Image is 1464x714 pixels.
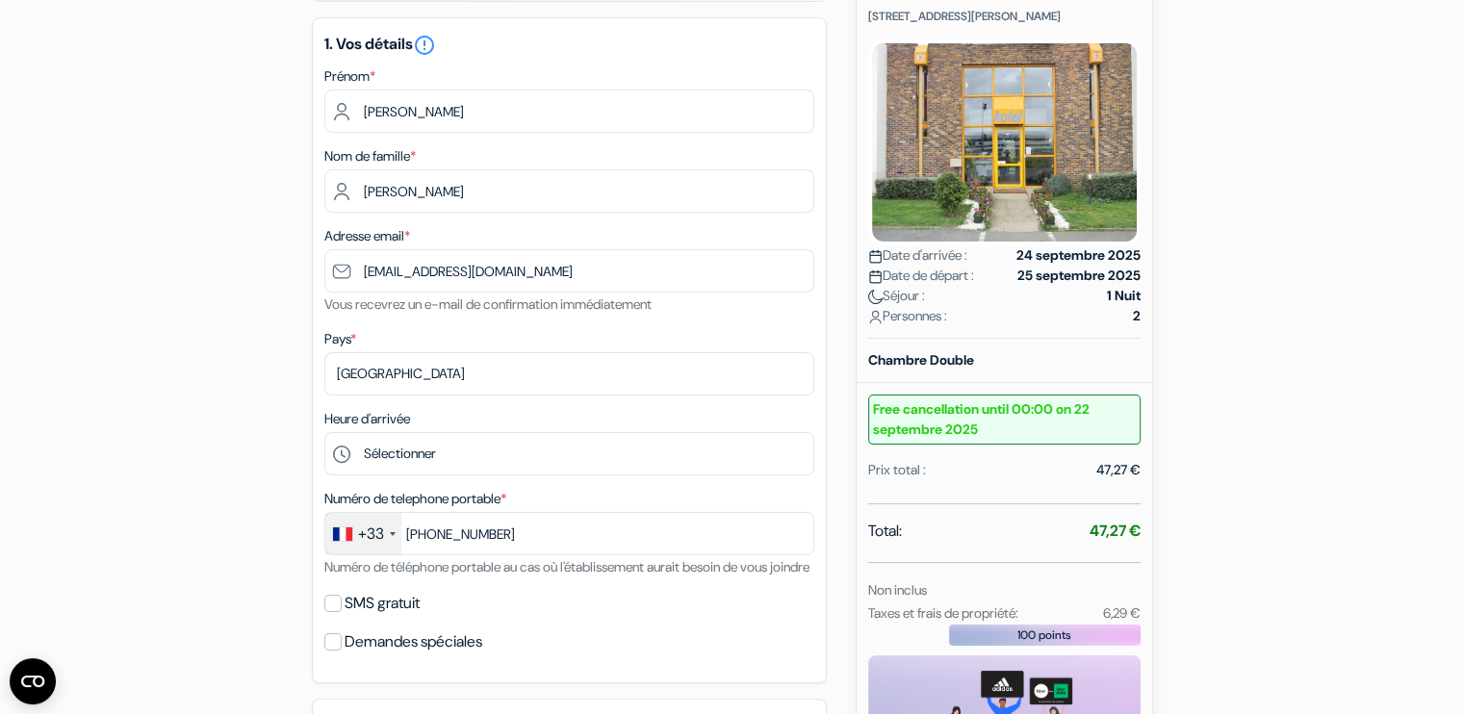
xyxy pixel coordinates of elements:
[324,66,375,87] label: Prénom
[324,329,356,349] label: Pays
[324,146,416,166] label: Nom de famille
[325,513,401,554] div: France: +33
[324,512,814,555] input: 6 12 34 56 78
[868,290,883,304] img: moon.svg
[868,351,974,369] b: Chambre Double
[868,306,947,326] span: Personnes :
[324,558,809,575] small: Numéro de téléphone portable au cas où l'établissement aurait besoin de vous joindre
[345,628,482,655] label: Demandes spéciales
[324,409,410,429] label: Heure d'arrivée
[868,269,883,284] img: calendar.svg
[10,658,56,704] button: Open CMP widget
[345,590,420,617] label: SMS gratuit
[1090,521,1141,541] strong: 47,27 €
[868,249,883,264] img: calendar.svg
[868,310,883,324] img: user_icon.svg
[1016,245,1141,266] strong: 24 septembre 2025
[868,245,967,266] span: Date d'arrivée :
[324,34,814,57] h5: 1. Vos détails
[868,581,927,599] small: Non inclus
[324,226,410,246] label: Adresse email
[1017,266,1141,286] strong: 25 septembre 2025
[868,266,974,286] span: Date de départ :
[1133,306,1141,326] strong: 2
[1102,604,1140,622] small: 6,29 €
[413,34,436,57] i: error_outline
[1107,286,1141,306] strong: 1 Nuit
[324,489,506,509] label: Numéro de telephone portable
[413,34,436,54] a: error_outline
[1017,626,1071,644] span: 100 points
[868,395,1141,445] small: Free cancellation until 00:00 on 22 septembre 2025
[1096,460,1141,480] div: 47,27 €
[868,520,902,543] span: Total:
[868,9,1141,24] p: [STREET_ADDRESS][PERSON_NAME]
[358,523,384,546] div: +33
[324,295,652,313] small: Vous recevrez un e-mail de confirmation immédiatement
[324,249,814,293] input: Entrer adresse e-mail
[868,286,925,306] span: Séjour :
[868,460,926,480] div: Prix total :
[324,169,814,213] input: Entrer le nom de famille
[324,89,814,133] input: Entrez votre prénom
[868,604,1018,622] small: Taxes et frais de propriété:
